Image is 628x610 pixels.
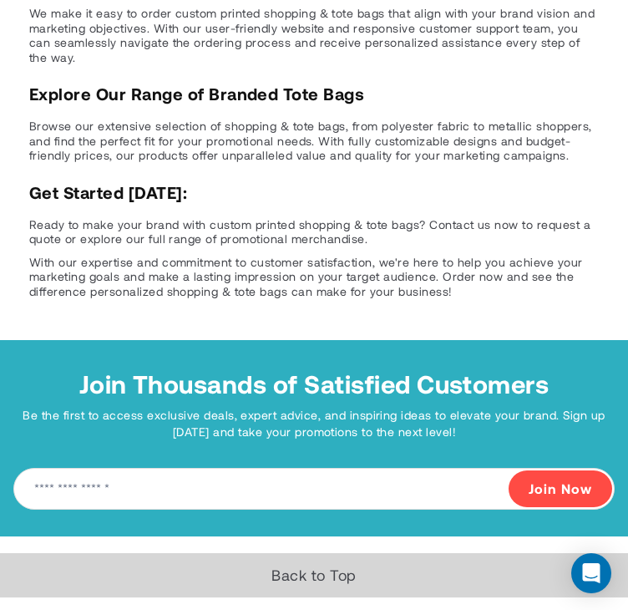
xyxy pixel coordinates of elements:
p: We make it easy to order custom printed shopping & tote bags that align with your brand vision an... [29,6,599,64]
p: Browse our extensive selection of shopping & tote bags, from polyester fabric to metallic shopper... [29,119,599,163]
p: With our expertise and commitment to customer satisfaction, we're here to help you achieve your m... [29,255,599,299]
h2: Explore Our Range of Branded Tote Bags [29,85,599,102]
h4: Join Thousands of Satisfied Customers [13,367,615,400]
div: Open Intercom Messenger [571,553,611,593]
p: Ready to make your brand with custom printed shopping & tote bags? Contact us now to request a qu... [29,217,599,247]
h2: Get Started [DATE]: [29,184,599,201]
p: Be the first to access exclusive deals, expert advice, and inspiring ideas to elevate your brand.... [13,407,615,440]
button: Join Now [509,470,612,507]
div: Back to Top [21,566,607,585]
